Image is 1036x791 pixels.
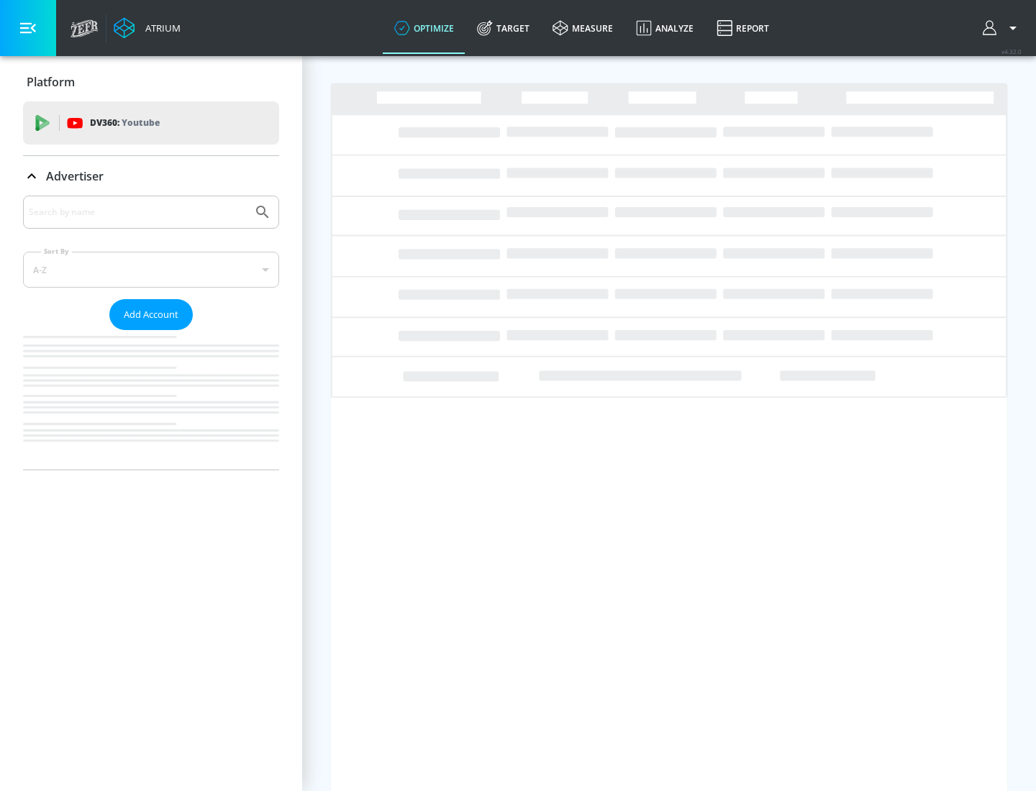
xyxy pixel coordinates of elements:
div: DV360: Youtube [23,101,279,145]
p: Platform [27,74,75,90]
nav: list of Advertiser [23,330,279,470]
input: Search by name [29,203,247,221]
a: optimize [383,2,465,54]
div: Advertiser [23,156,279,196]
p: DV360: [90,115,160,131]
a: Atrium [114,17,181,39]
p: Youtube [122,115,160,130]
p: Advertiser [46,168,104,184]
div: Atrium [140,22,181,35]
a: Target [465,2,541,54]
span: Add Account [124,306,178,323]
div: A-Z [23,252,279,288]
a: Analyze [624,2,705,54]
div: Advertiser [23,196,279,470]
label: Sort By [41,247,72,256]
a: Report [705,2,781,54]
span: v 4.32.0 [1001,47,1022,55]
a: measure [541,2,624,54]
div: Platform [23,62,279,102]
button: Add Account [109,299,193,330]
